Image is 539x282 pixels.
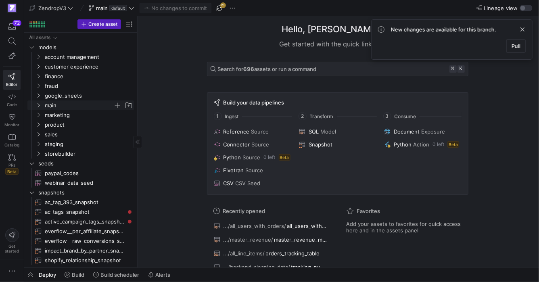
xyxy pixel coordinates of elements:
button: PythonSource0 leftBeta [212,152,292,162]
span: Snapshot [309,141,332,148]
span: Document [394,128,420,135]
span: everflow__raw_conversions_snapshot​​​​​​​ [45,236,125,246]
span: product [45,120,133,130]
span: Source [252,141,269,148]
span: Build scheduler [100,272,139,278]
div: Press SPACE to select this row. [27,120,134,130]
button: .../all_line_items/orders_tracking_table [212,248,330,259]
span: .../all_line_items/ [224,250,265,257]
span: models [38,43,133,52]
button: Search for696assets or run a command⌘k [207,62,468,76]
span: Get started [5,244,19,253]
a: Editor [3,70,21,90]
span: marketing [45,111,133,120]
a: Monitor [3,110,21,130]
span: .../backend_cleaning_data/ [224,264,290,270]
h1: Hello, [PERSON_NAME] ✨ [282,23,393,36]
span: master_revenue_model [274,236,328,243]
a: webinar_data_seed​​​​​​ [27,178,134,188]
span: Beta [5,168,19,175]
span: staging [45,140,133,149]
a: impact_brand_by_partner_snapshot​​​​​​​ [27,246,134,255]
span: Monitor [4,122,19,127]
span: google_sheets [45,91,133,100]
span: Action [413,141,429,148]
button: FivetranSource [212,165,292,175]
span: paypal_codes​​​​​​ [45,169,125,178]
div: Press SPACE to select this row. [27,130,134,139]
a: everflow__raw_conversions_snapshot​​​​​​​ [27,236,134,246]
a: Code [3,90,21,110]
span: CSV [224,180,234,186]
span: Model [320,128,336,135]
a: shopify_relationship_snapshot​​​​​​​ [27,255,134,265]
span: Source [243,154,261,161]
span: Exposure [421,128,445,135]
button: Build scheduler [90,268,143,282]
span: fraud [45,81,133,91]
span: CSV Seed [236,180,261,186]
button: ConnectorSource [212,140,292,149]
span: all_users_with_orders [287,223,328,229]
div: Press SPACE to select this row. [27,207,134,217]
span: .../all_users_with_orders/ [224,223,286,229]
a: Catalog [3,130,21,150]
button: ZendropV3 [27,3,75,13]
span: Add your assets to favorites for quick access here and in the assets panel [347,221,462,234]
div: Get started with the quick links below [207,39,468,49]
div: Press SPACE to select this row. [27,71,134,81]
a: everflow__per_affiliate_snapshot​​​​​​​ [27,226,134,236]
span: PRs [8,163,15,167]
a: PRsBeta [3,150,21,178]
span: 0 left [264,155,276,160]
span: Editor [6,82,18,87]
span: snapshots [38,188,133,197]
button: ReferenceSource [212,127,292,136]
div: Press SPACE to select this row. [27,81,134,91]
span: Search for assets or run a command [218,66,317,72]
span: .../master_revenue/ [224,236,274,243]
a: paypal_codes​​​​​​ [27,168,134,178]
span: SQL [309,128,319,135]
span: storebuilder [45,149,133,159]
span: Catalog [4,142,19,147]
div: Press SPACE to select this row. [27,110,134,120]
div: Press SPACE to select this row. [27,100,134,110]
span: active_campaign_tags_snapshot​​​​​​​ [45,217,125,226]
span: ac_tag_393_snapshot​​​​​​​ [45,198,125,207]
a: ac_tag_393_snapshot​​​​​​​ [27,197,134,207]
span: Code [7,102,17,107]
div: Press SPACE to select this row. [27,178,134,188]
div: Press SPACE to select this row. [27,149,134,159]
span: Create asset [88,21,117,27]
div: Press SPACE to select this row. [27,217,134,226]
kbd: ⌘ [449,65,457,73]
div: Press SPACE to select this row. [27,91,134,100]
span: Python [224,154,241,161]
span: Lineage view [484,5,518,11]
span: Build [72,272,84,278]
span: Alerts [155,272,170,278]
kbd: k [458,65,465,73]
span: Build your data pipelines [224,99,284,106]
button: Alerts [144,268,174,282]
div: Press SPACE to select this row. [27,255,134,265]
span: seeds [38,159,133,168]
a: active_campaign_tags_snapshot​​​​​​​ [27,217,134,226]
span: Deploy [39,272,56,278]
div: Press SPACE to select this row. [27,226,134,236]
span: Beta [447,141,459,148]
span: Reference [224,128,250,135]
img: https://storage.googleapis.com/y42-prod-data-exchange/images/qZXOSqkTtPuVcXVzF40oUlM07HVTwZXfPK0U... [8,4,16,12]
button: maindefault [87,3,136,13]
a: https://storage.googleapis.com/y42-prod-data-exchange/images/qZXOSqkTtPuVcXVzF40oUlM07HVTwZXfPK0U... [3,1,21,15]
span: Favorites [357,208,380,214]
button: 72 [3,19,21,34]
button: Getstarted [3,225,21,257]
span: tracking_numbers [291,264,328,270]
div: Press SPACE to select this row. [27,197,134,207]
div: Press SPACE to select this row. [27,246,134,255]
div: Press SPACE to select this row. [27,33,134,42]
span: shopify_relationship_snapshot​​​​​​​ [45,256,125,265]
div: Press SPACE to select this row. [27,188,134,197]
